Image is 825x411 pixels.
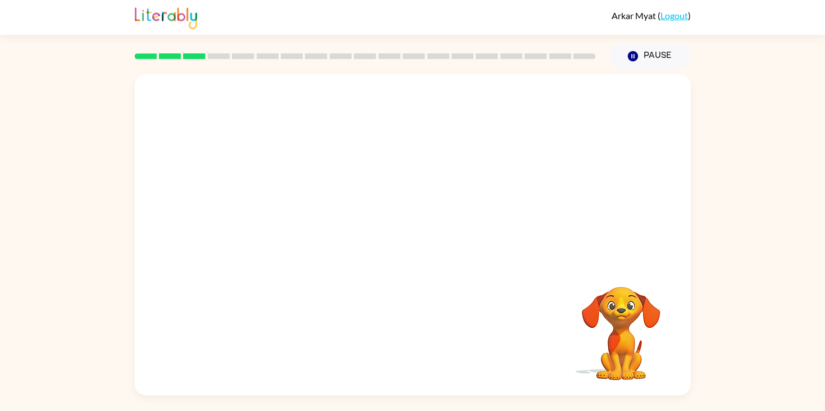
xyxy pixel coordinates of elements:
[135,4,197,29] img: Literably
[565,269,677,382] video: Your browser must support playing .mp4 files to use Literably. Please try using another browser.
[612,10,691,21] div: ( )
[612,10,658,21] span: Arkar Myat
[609,43,691,69] button: Pause
[660,10,688,21] a: Logout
